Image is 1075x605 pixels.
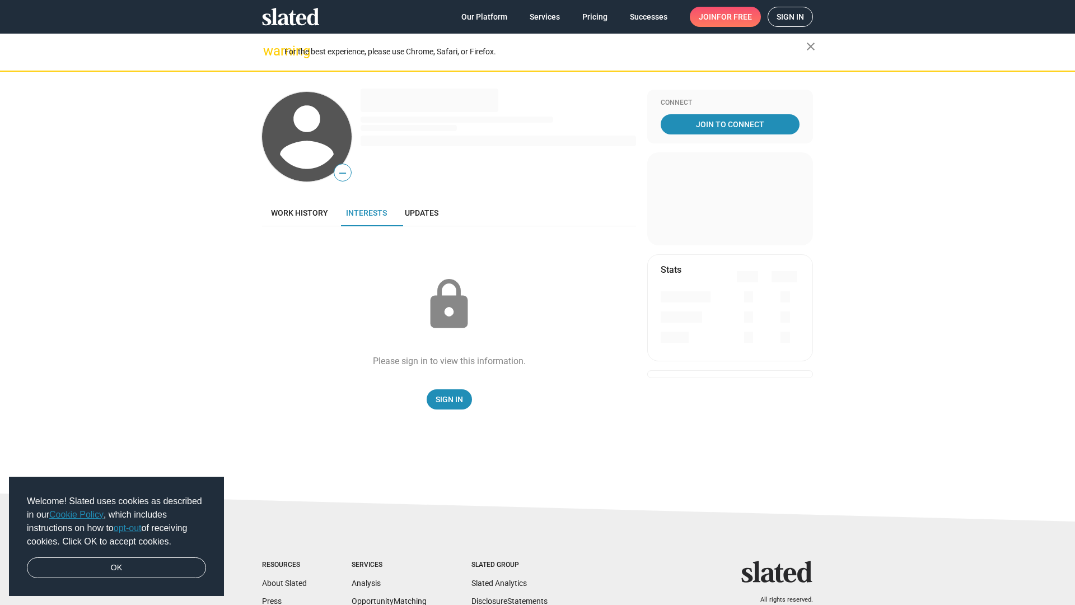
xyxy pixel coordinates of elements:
mat-card-title: Stats [661,264,681,276]
mat-icon: close [804,40,817,53]
a: Updates [396,199,447,226]
a: Joinfor free [690,7,761,27]
span: Interests [346,208,387,217]
div: Resources [262,561,307,570]
a: Sign in [768,7,813,27]
span: — [334,166,351,180]
mat-icon: lock [421,277,477,333]
span: Join [699,7,752,27]
a: Interests [337,199,396,226]
div: Please sign in to view this information. [373,355,526,367]
span: Join To Connect [663,114,797,134]
div: Connect [661,99,800,108]
div: Slated Group [471,561,548,570]
a: dismiss cookie message [27,557,206,579]
span: Sign in [777,7,804,26]
span: Services [530,7,560,27]
span: Welcome! Slated uses cookies as described in our , which includes instructions on how to of recei... [27,495,206,548]
a: Cookie Policy [49,510,104,519]
span: Successes [630,7,667,27]
mat-icon: warning [263,44,277,58]
a: Services [521,7,569,27]
a: Pricing [573,7,616,27]
a: Successes [621,7,676,27]
span: Pricing [582,7,607,27]
a: Sign In [427,389,472,409]
span: Our Platform [461,7,507,27]
span: Sign In [436,389,463,409]
span: Work history [271,208,328,217]
span: Updates [405,208,438,217]
a: opt-out [114,523,142,533]
span: for free [717,7,752,27]
a: Our Platform [452,7,516,27]
div: cookieconsent [9,477,224,597]
div: Services [352,561,427,570]
a: Work history [262,199,337,226]
a: About Slated [262,579,307,588]
a: Slated Analytics [471,579,527,588]
a: Analysis [352,579,381,588]
div: For the best experience, please use Chrome, Safari, or Firefox. [284,44,806,59]
a: Join To Connect [661,114,800,134]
